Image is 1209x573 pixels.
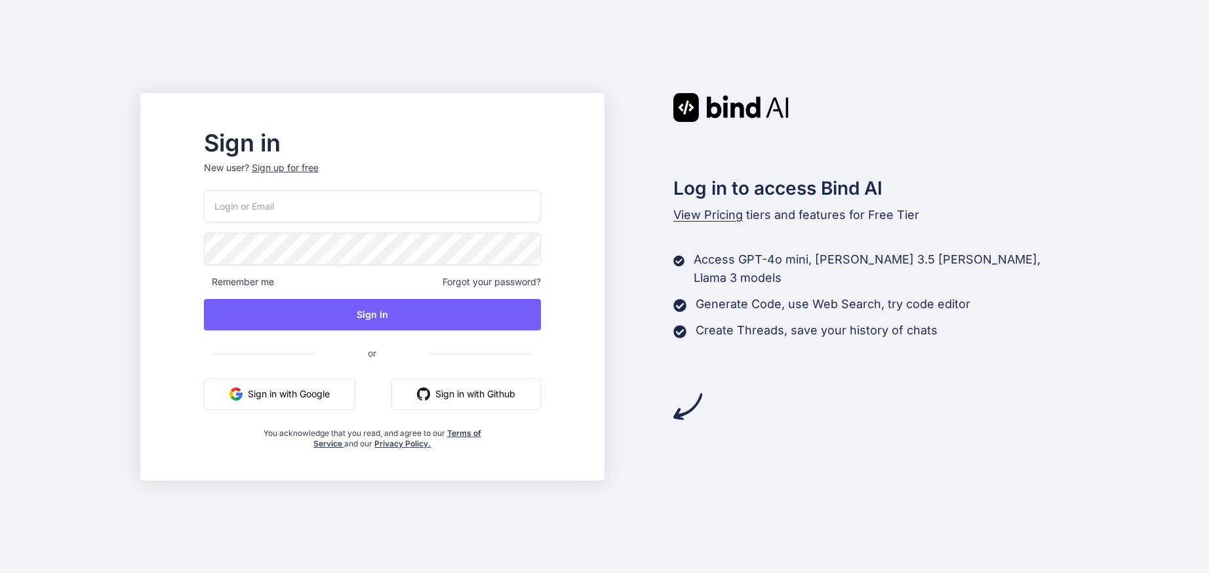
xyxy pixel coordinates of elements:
a: Terms of Service [313,428,481,448]
span: or [315,337,429,369]
span: View Pricing [673,208,743,222]
button: Sign in with Google [204,378,355,410]
h2: Log in to access Bind AI [673,174,1069,202]
input: Login or Email [204,190,541,222]
button: Sign in with Github [391,378,541,410]
p: tiers and features for Free Tier [673,206,1069,224]
p: New user? [204,161,541,190]
img: arrow [673,392,702,421]
p: Generate Code, use Web Search, try code editor [696,295,970,313]
div: Sign up for free [252,161,319,174]
p: Access GPT-4o mini, [PERSON_NAME] 3.5 [PERSON_NAME], Llama 3 models [694,250,1069,287]
h2: Sign in [204,132,541,153]
p: Create Threads, save your history of chats [696,321,938,340]
button: Sign In [204,299,541,330]
span: Remember me [204,275,274,288]
span: Forgot your password? [443,275,541,288]
img: github [417,387,430,401]
div: You acknowledge that you read, and agree to our and our [260,420,485,449]
img: Bind AI logo [673,93,789,122]
img: google [229,387,243,401]
a: Privacy Policy. [374,439,431,448]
